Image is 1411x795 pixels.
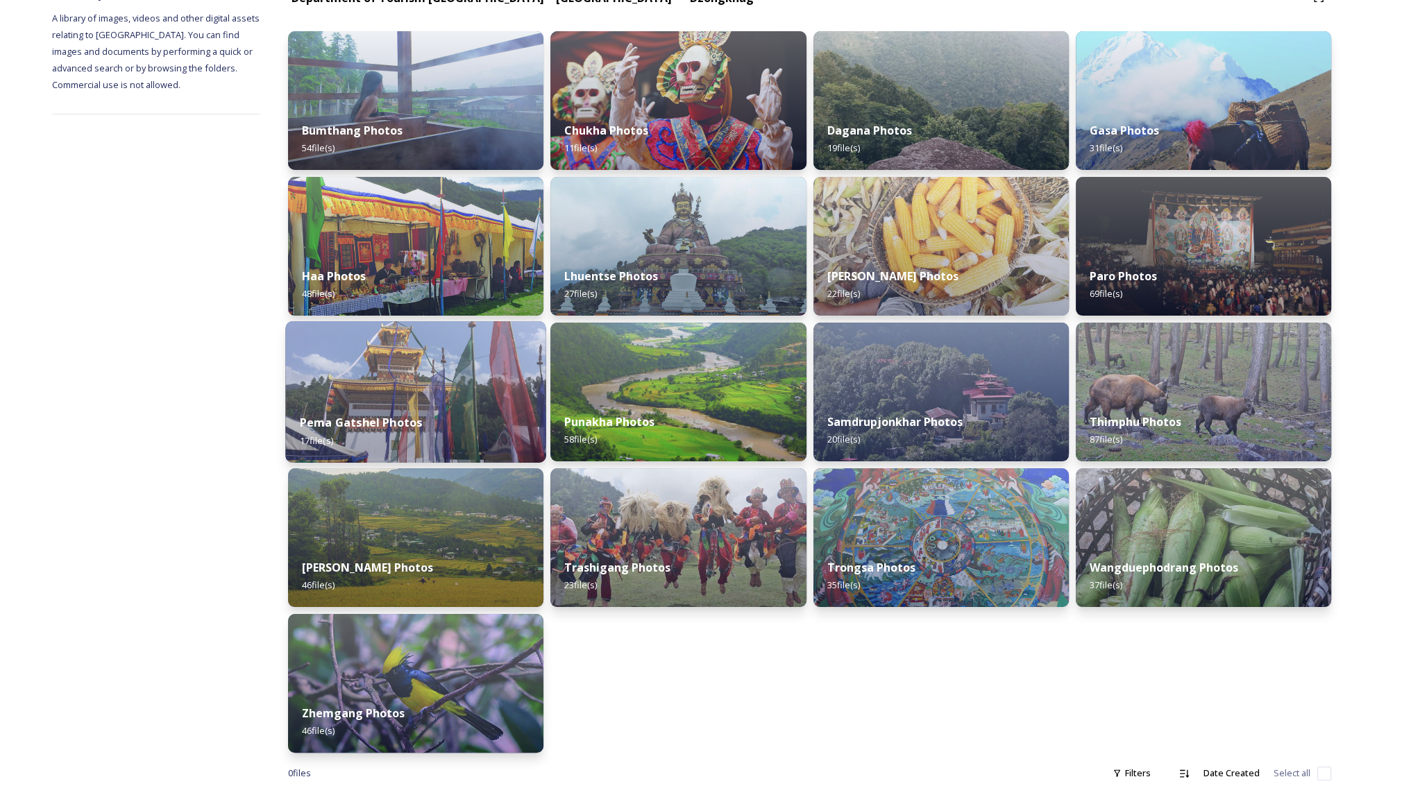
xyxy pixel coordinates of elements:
strong: Paro Photos [1090,268,1157,284]
img: mongar5.jpg [813,177,1069,316]
span: 27 file(s) [564,287,597,300]
strong: Bumthang Photos [302,123,403,138]
span: 19 file(s) [827,142,860,154]
strong: Zhemgang Photos [302,706,405,721]
strong: Trashigang Photos [564,560,670,575]
span: 11 file(s) [564,142,597,154]
img: sakteng%2520festival.jpg [550,468,806,607]
img: stone%2520stairs2.jpg [813,31,1069,170]
strong: [PERSON_NAME] Photos [302,560,433,575]
strong: Trongsa Photos [827,560,915,575]
span: 46 file(s) [302,579,335,591]
img: hot%2520stone%2520bath.jpg [288,31,543,170]
span: 20 file(s) [827,433,860,445]
div: Filters [1106,760,1158,787]
img: trongsadzong5.jpg [813,468,1069,607]
img: Festival%2520Header.jpg [285,321,546,463]
img: parofestivals%2520teaser.jpg [1076,177,1331,316]
img: Haa%2520festival%2520story%2520image1.jpg [288,177,543,316]
img: Teaser%2520image-%2520Dzo%2520ngkhag.jpg [288,468,543,607]
span: 87 file(s) [1090,433,1122,445]
img: visit%2520tengyezin%2520drawa%2520goenpa.jpg [813,323,1069,461]
strong: Chukha Photos [564,123,648,138]
span: 58 file(s) [564,433,597,445]
strong: Gasa Photos [1090,123,1159,138]
span: 0 file s [288,767,311,780]
span: 48 file(s) [302,287,335,300]
strong: Samdrupjonkhar Photos [827,414,963,429]
span: 54 file(s) [302,142,335,154]
strong: Haa Photos [302,268,366,284]
img: local3.jpg [1076,468,1331,607]
img: dzo1.jpg [550,323,806,461]
img: Takila1%283%29.jpg [550,177,806,316]
span: 22 file(s) [827,287,860,300]
span: 31 file(s) [1090,142,1122,154]
img: Takin3%282%29.jpg [1076,323,1331,461]
span: 17 file(s) [300,434,333,446]
span: A library of images, videos and other digital assets relating to [GEOGRAPHIC_DATA]. You can find ... [52,12,262,91]
span: 46 file(s) [302,724,335,737]
img: zhemgang4.jpg [288,614,543,753]
div: Date Created [1197,760,1267,787]
span: 23 file(s) [564,579,597,591]
strong: Lhuentse Photos [564,268,658,284]
strong: Punakha Photos [564,414,654,429]
strong: [PERSON_NAME] Photos [827,268,958,284]
span: 37 file(s) [1090,579,1122,591]
span: 35 file(s) [827,579,860,591]
span: Select all [1274,767,1310,780]
strong: Pema Gatshel Photos [300,415,422,430]
img: gasa%2520story%2520image2.jpg [1076,31,1331,170]
strong: Thimphu Photos [1090,414,1181,429]
span: 69 file(s) [1090,287,1122,300]
img: tshechu%2520story%2520image-8.jpg [550,31,806,170]
strong: Dagana Photos [827,123,912,138]
strong: Wangduephodrang Photos [1090,560,1238,575]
